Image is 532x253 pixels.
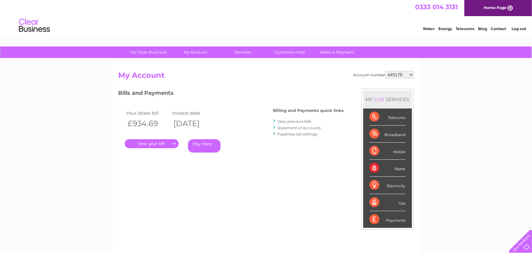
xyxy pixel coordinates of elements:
[118,89,344,100] h3: Bills and Payments
[217,47,268,58] a: Services
[369,177,406,194] div: Electricity
[369,211,406,228] div: Payments
[170,47,221,58] a: My Account
[120,3,413,30] div: Clear Business is a trading name of Verastar Limited (registered in [GEOGRAPHIC_DATA] No. 3667643...
[415,3,458,11] a: 0333 014 3131
[170,117,216,130] th: [DATE]
[125,117,171,130] th: £934.69
[188,139,221,153] a: Pay Here
[373,96,386,102] div: LIVE
[125,109,171,117] td: Your latest bill
[273,108,344,113] h4: Billing and Payments quick links
[278,126,321,130] a: Statement of Accounts
[123,47,174,58] a: My Clear Business
[369,109,406,126] div: Telecoms
[512,26,526,31] a: Log out
[19,16,50,35] img: logo.png
[264,47,315,58] a: Customer Help
[438,26,452,31] a: Energy
[423,26,435,31] a: Water
[118,71,414,83] h2: My Account
[369,143,406,160] div: Mobile
[478,26,487,31] a: Blog
[353,71,414,78] div: Account number
[170,109,216,117] td: Invoice date
[278,119,312,124] a: View previous bills
[278,132,318,136] a: Paperless bill settings
[363,91,412,108] div: MY SERVICES
[369,194,406,211] div: Gas
[311,47,363,58] a: Make A Payment
[125,139,179,148] a: .
[456,26,474,31] a: Telecoms
[491,26,506,31] a: Contact
[369,126,406,143] div: Broadband
[369,160,406,177] div: Water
